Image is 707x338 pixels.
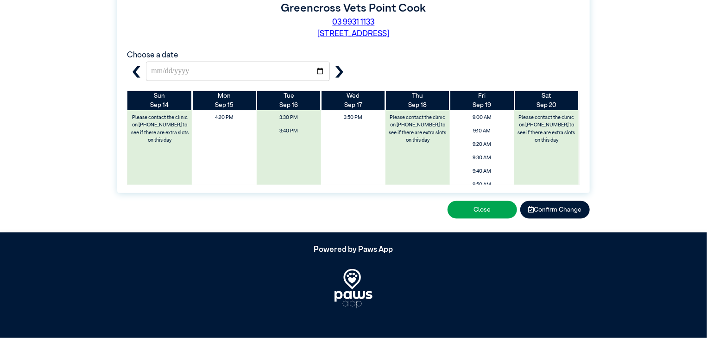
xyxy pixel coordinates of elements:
[321,91,385,110] th: Sep 17
[259,112,318,124] span: 3:30 PM
[448,201,517,218] button: Close
[281,3,426,14] label: Greencross Vets Point Cook
[386,112,449,146] label: Please contact the clinic on [PHONE_NUMBER] to see if there are extra slots on this day
[127,91,192,110] th: Sep 14
[117,245,590,255] h5: Powered by Paws App
[385,91,450,110] th: Sep 18
[453,139,511,150] span: 9:20 AM
[195,112,253,124] span: 4:20 PM
[520,201,590,218] button: Confirm Change
[127,51,178,59] label: Choose a date
[192,91,256,110] th: Sep 15
[515,112,578,146] label: Please contact the clinic on [PHONE_NUMBER] to see if there are extra slots on this day
[453,166,511,177] span: 9:40 AM
[257,91,321,110] th: Sep 16
[324,112,383,124] span: 3:50 PM
[453,152,511,164] span: 9:30 AM
[453,125,511,137] span: 9:10 AM
[128,112,191,146] label: Please contact the clinic on [PHONE_NUMBER] to see if there are extra slots on this day
[453,179,511,191] span: 9:50 AM
[335,269,372,308] img: PawsApp
[514,91,579,110] th: Sep 20
[259,125,318,137] span: 3:40 PM
[450,91,514,110] th: Sep 19
[318,30,390,38] a: [STREET_ADDRESS]
[333,19,375,26] a: 03 9931 1133
[453,112,511,124] span: 9:00 AM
